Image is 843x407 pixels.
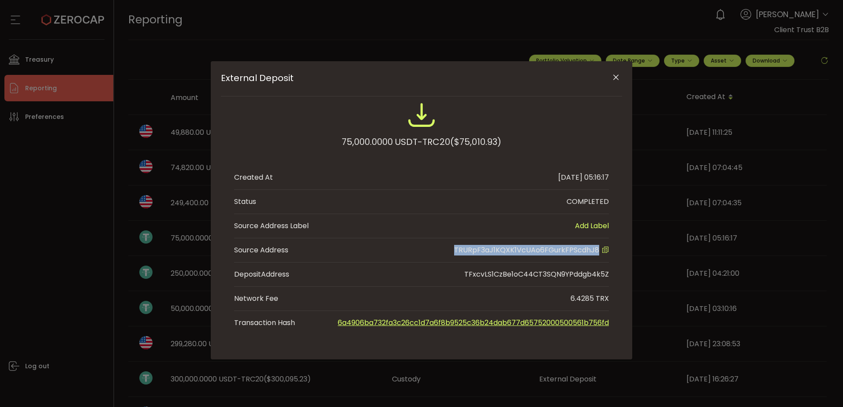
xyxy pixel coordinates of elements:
div: 75,000.0000 USDT-TRC20 [342,134,501,150]
div: Status [234,196,256,207]
div: 6.4285 TRX [571,293,609,304]
div: Network Fee [234,293,278,304]
div: COMPLETED [567,196,609,207]
span: ($75,010.93) [450,134,501,150]
div: TFxcvLS1CzBe1oC44CT3SQN9YPddgb4k5Z [464,269,609,280]
span: Source Address Label [234,221,309,231]
span: Add Label [575,221,609,231]
div: Source Address [234,245,288,255]
div: External Deposit [211,61,632,359]
iframe: Chat Widget [799,365,843,407]
span: External Deposit [221,73,582,83]
span: Deposit [234,269,261,279]
div: Created At [234,172,273,183]
a: 6a4906ba732fa3c26cc1d7a6f8b9525c36b24dab677d65752000500561b756fd [338,318,609,328]
div: Address [234,269,289,280]
button: Close [608,70,623,85]
span: TRURpF3aJ1KQXK1VcUAo6FGurkFPScdhJ8 [454,245,599,255]
div: [DATE] 05:16:17 [558,172,609,183]
span: Transaction Hash [234,318,322,328]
